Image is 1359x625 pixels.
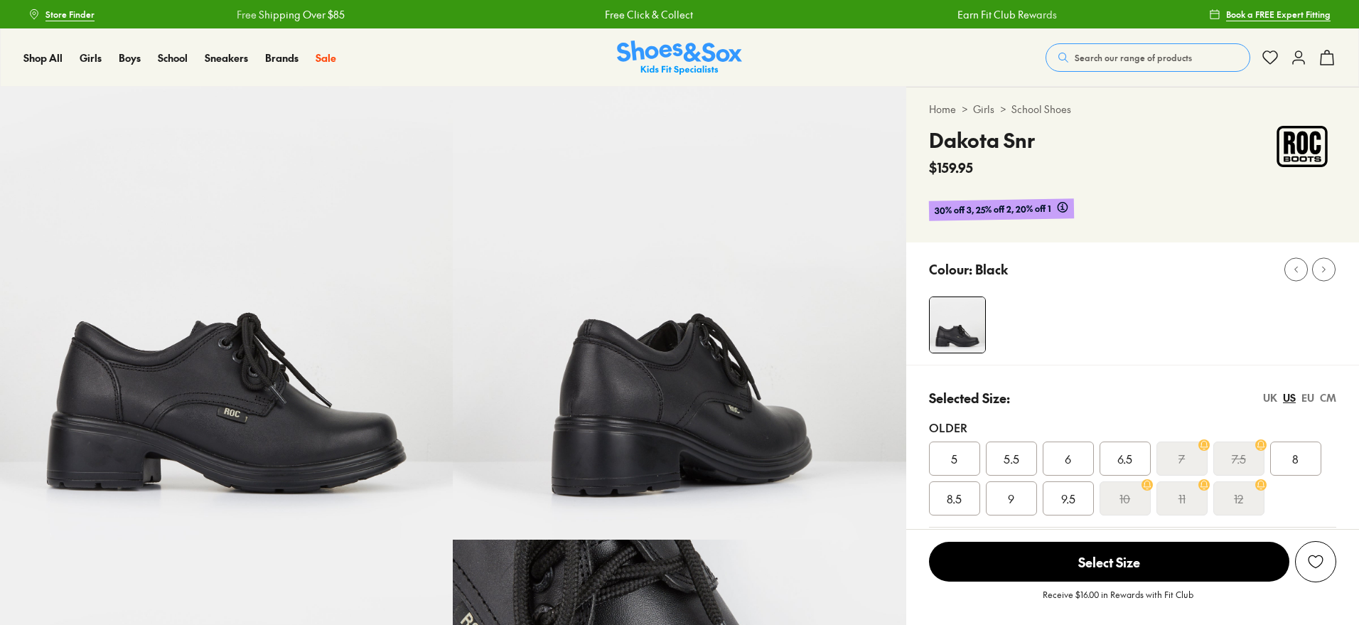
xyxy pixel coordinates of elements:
[294,7,382,22] a: Free Click & Collect
[1232,450,1246,467] s: 7.5
[929,260,972,279] p: Colour:
[617,41,742,75] img: SNS_Logo_Responsive.svg
[453,87,906,540] img: 12_1
[158,50,188,65] a: School
[1268,125,1336,168] img: Vendor logo
[1119,490,1130,507] s: 10
[1046,43,1250,72] button: Search our range of products
[1234,490,1243,507] s: 12
[205,50,248,65] a: Sneakers
[119,50,141,65] a: Boys
[1011,102,1071,117] a: School Shoes
[1263,390,1277,405] div: UK
[80,50,102,65] a: Girls
[973,102,994,117] a: Girls
[1117,450,1132,467] span: 6.5
[1004,450,1019,467] span: 5.5
[617,41,742,75] a: Shoes & Sox
[929,388,1010,407] p: Selected Size:
[316,50,336,65] a: Sale
[1226,8,1331,21] span: Book a FREE Expert Fitting
[929,419,1336,436] div: Older
[1178,490,1186,507] s: 11
[929,158,973,177] span: $159.95
[647,7,746,22] a: Earn Fit Club Rewards
[1292,450,1299,467] span: 8
[1295,541,1336,582] button: Add to Wishlist
[929,125,1035,155] h4: Dakota Snr
[947,490,962,507] span: 8.5
[951,450,957,467] span: 5
[1209,1,1331,27] a: Book a FREE Expert Fitting
[1065,450,1071,467] span: 6
[1008,490,1014,507] span: 9
[929,102,1336,117] div: > >
[265,50,299,65] a: Brands
[1061,490,1075,507] span: 9.5
[930,297,985,353] img: 11_1
[975,260,1008,279] p: Black
[1043,588,1193,614] p: Receive $16.00 in Rewards with Fit Club
[929,542,1289,582] span: Select Size
[1320,390,1336,405] div: CM
[1001,7,1109,22] a: Free Shipping Over $85
[1301,390,1314,405] div: EU
[28,1,95,27] a: Store Finder
[929,541,1289,582] button: Select Size
[929,102,956,117] a: Home
[934,201,1051,218] span: 30% off 3, 25% off 2, 20% off 1
[1178,450,1185,467] s: 7
[45,8,95,21] span: Store Finder
[1283,390,1296,405] div: US
[23,50,63,65] a: Shop All
[1075,51,1192,64] span: Search our range of products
